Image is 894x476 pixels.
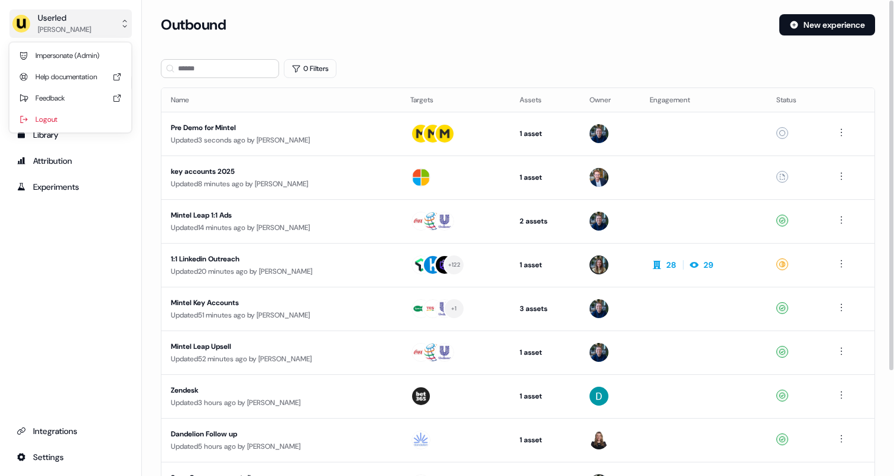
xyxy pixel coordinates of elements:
div: Help documentation [14,66,127,88]
div: Userled[PERSON_NAME] [9,43,131,132]
div: Feedback [14,88,127,109]
button: Userled[PERSON_NAME] [9,9,132,38]
div: [PERSON_NAME] [38,24,91,35]
div: Logout [14,109,127,130]
div: Impersonate (Admin) [14,45,127,66]
div: Userled [38,12,91,24]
